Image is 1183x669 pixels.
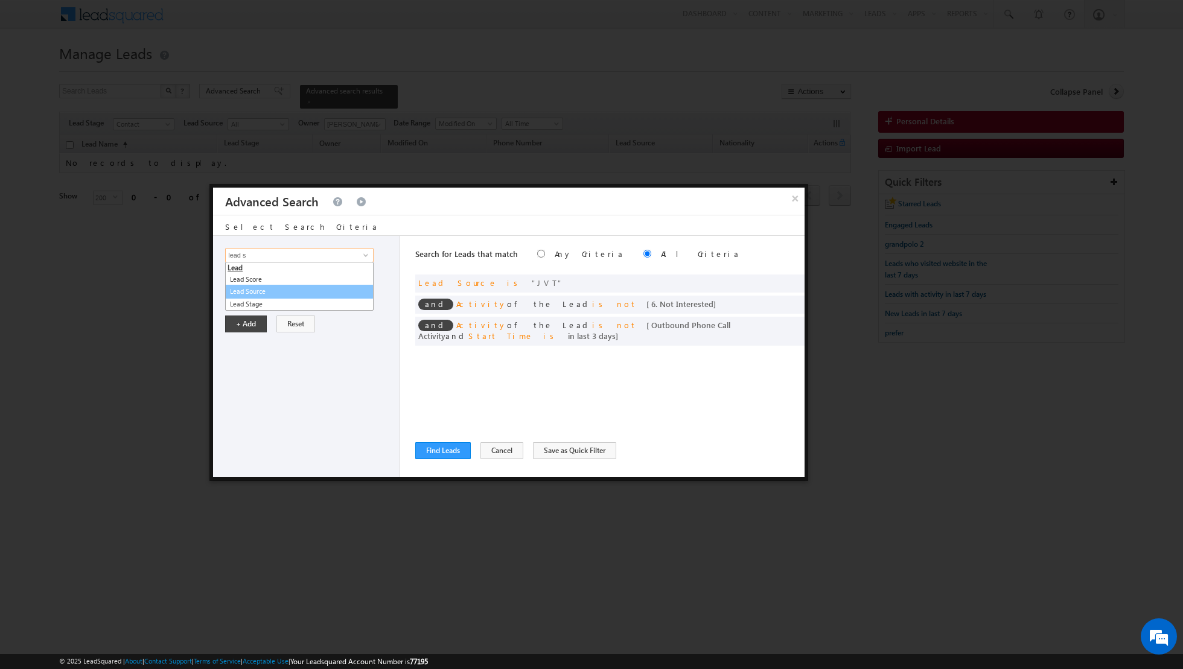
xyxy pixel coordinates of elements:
h3: Advanced Search [225,188,319,215]
div: Minimize live chat window [198,6,227,35]
button: Reset [276,315,315,332]
a: Contact Support [144,657,192,665]
input: Type to Search [225,248,374,262]
img: d_60004797649_company_0_60004797649 [21,63,51,79]
span: Search for Leads that match [415,249,518,259]
span: is not [592,320,637,330]
span: [ Outbound Phone Call Activity [418,320,730,341]
span: JVT [532,277,563,288]
span: of the Lead ] [456,299,722,309]
a: Terms of Service [194,657,241,665]
span: 77195 [410,657,428,666]
span: and [418,320,453,331]
span: © 2025 LeadSquared | | | | | [59,656,428,667]
span: is not [592,299,637,309]
a: Lead Source [225,285,374,299]
span: is [543,331,558,341]
button: × [786,188,805,209]
a: Lead Stage [226,298,373,311]
span: [ 6. Not Interested [646,299,713,309]
textarea: Type your message and hit 'Enter' [16,112,220,362]
span: in last 3 days [568,331,616,341]
span: Activity [456,299,507,309]
span: Start Time [468,331,534,341]
span: Your Leadsquared Account Number is [290,657,428,666]
span: Select Search Criteria [225,221,378,232]
span: of the Lead and ] [418,320,730,341]
a: Lead Score [226,273,373,286]
button: Save as Quick Filter [533,442,616,459]
span: and [418,299,453,310]
span: is [507,277,522,288]
label: Any Criteria [555,249,624,259]
button: + Add [225,315,267,332]
span: Lead Source [418,277,497,288]
a: Acceptable Use [243,657,289,665]
button: Cancel [480,442,523,459]
em: Start Chat [164,372,219,388]
a: About [125,657,142,665]
li: Lead [226,262,373,273]
a: Show All Items [357,249,372,261]
div: Chat with us now [63,63,203,79]
button: Find Leads [415,442,471,459]
label: All Criteria [661,249,740,259]
span: Activity [456,320,507,330]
